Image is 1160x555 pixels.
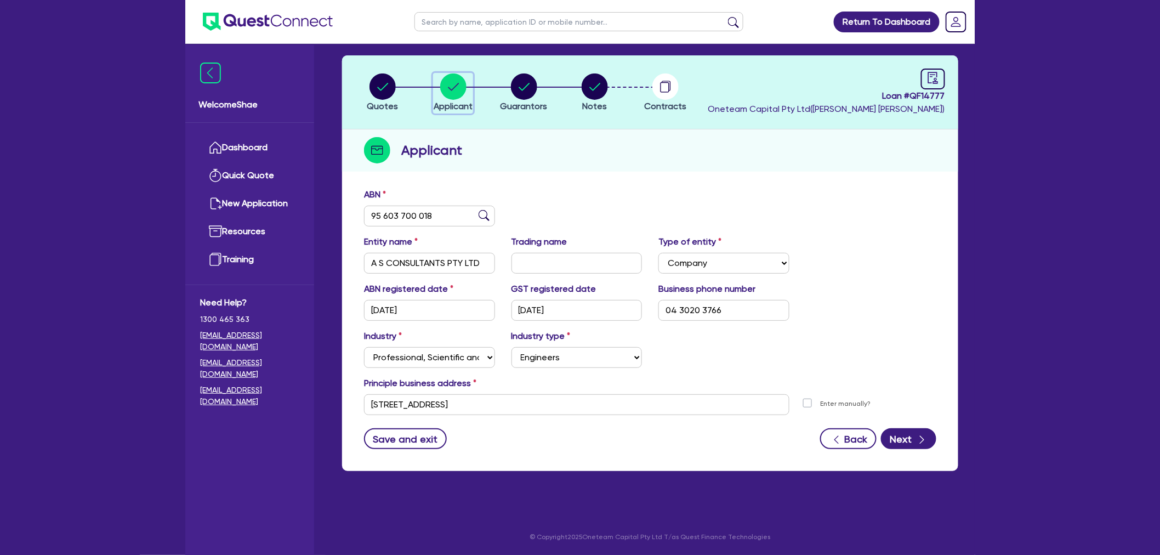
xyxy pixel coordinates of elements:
button: Quotes [366,73,399,114]
button: Contracts [644,73,687,114]
input: DD / MM / YYYY [364,300,495,321]
a: Return To Dashboard [834,12,940,32]
a: Resources [200,218,299,246]
button: Applicant [433,73,473,114]
button: Back [820,428,877,449]
a: [EMAIL_ADDRESS][DOMAIN_NAME] [200,384,299,407]
label: Type of entity [658,235,721,248]
img: step-icon [364,137,390,163]
a: Training [200,246,299,274]
img: icon-menu-close [200,63,221,83]
span: Need Help? [200,296,299,309]
span: audit [927,72,939,84]
span: Oneteam Capital Pty Ltd ( [PERSON_NAME] [PERSON_NAME] ) [708,104,945,114]
span: Contracts [645,101,687,111]
a: [EMAIL_ADDRESS][DOMAIN_NAME] [200,330,299,353]
span: 1300 465 363 [200,314,299,325]
p: © Copyright 2025 Oneteam Capital Pty Ltd T/as Quest Finance Technologies [334,532,966,542]
a: New Application [200,190,299,218]
span: Quotes [367,101,398,111]
input: Search by name, application ID or mobile number... [414,12,743,31]
img: training [209,253,222,266]
input: DD / MM / YYYY [511,300,642,321]
label: Business phone number [658,282,755,296]
a: Quick Quote [200,162,299,190]
button: Save and exit [364,428,447,449]
h2: Applicant [401,140,462,160]
label: ABN [364,188,386,201]
button: Guarantors [500,73,548,114]
label: Trading name [511,235,567,248]
img: resources [209,225,222,238]
label: Principle business address [364,377,476,390]
label: Industry type [511,330,571,343]
a: Dashboard [200,134,299,162]
a: [EMAIL_ADDRESS][DOMAIN_NAME] [200,357,299,380]
img: quick-quote [209,169,222,182]
img: quest-connect-logo-blue [203,13,333,31]
span: Loan # QF14777 [708,89,945,103]
button: Next [881,428,936,449]
span: Guarantors [501,101,548,111]
img: new-application [209,197,222,210]
label: GST registered date [511,282,596,296]
button: Notes [581,73,609,114]
span: Applicant [434,101,473,111]
label: ABN registered date [364,282,453,296]
label: Enter manually? [821,399,871,409]
a: Dropdown toggle [942,8,970,36]
label: Industry [364,330,402,343]
span: Notes [582,101,607,111]
span: Welcome Shae [198,98,301,111]
label: Entity name [364,235,418,248]
img: abn-lookup icon [479,210,490,221]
